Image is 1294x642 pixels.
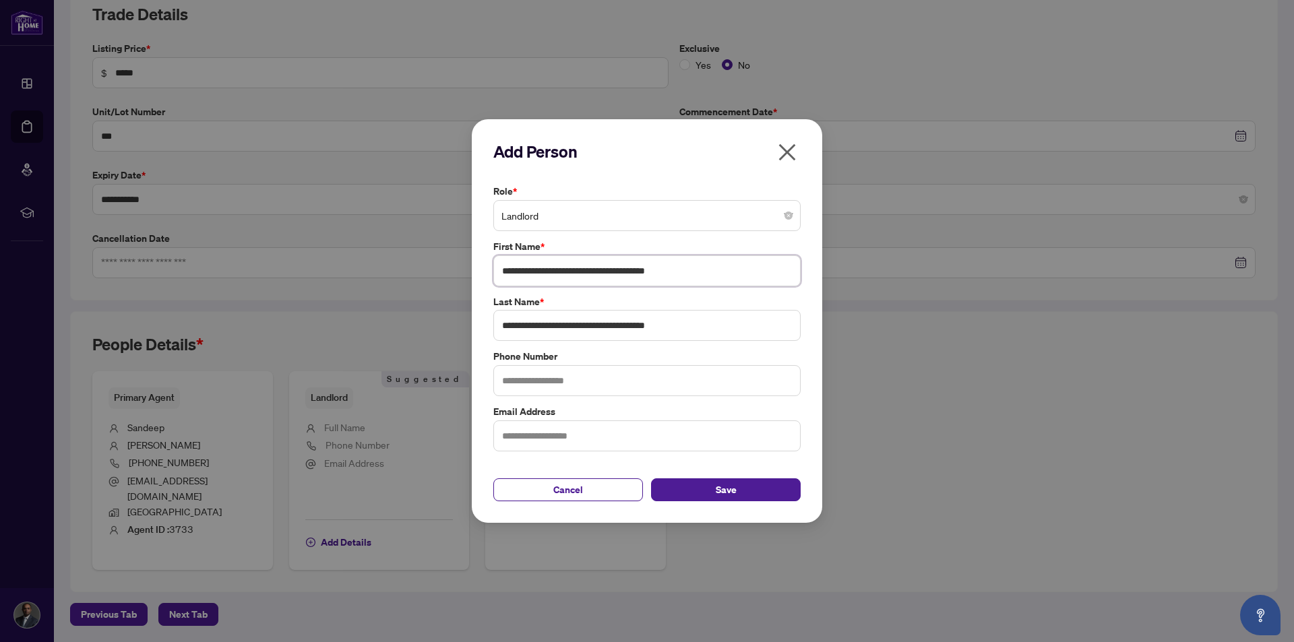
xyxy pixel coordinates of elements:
label: Last Name [493,294,801,309]
h2: Add Person [493,141,801,162]
button: Save [651,478,801,501]
span: close-circle [784,212,793,220]
span: Landlord [501,203,793,228]
span: close [776,141,798,163]
label: Email Address [493,404,801,419]
label: Role [493,184,801,199]
label: First Name [493,239,801,254]
button: Cancel [493,478,643,501]
span: Cancel [553,479,583,501]
button: Open asap [1240,595,1281,635]
span: Save [716,479,737,501]
label: Phone Number [493,349,801,364]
